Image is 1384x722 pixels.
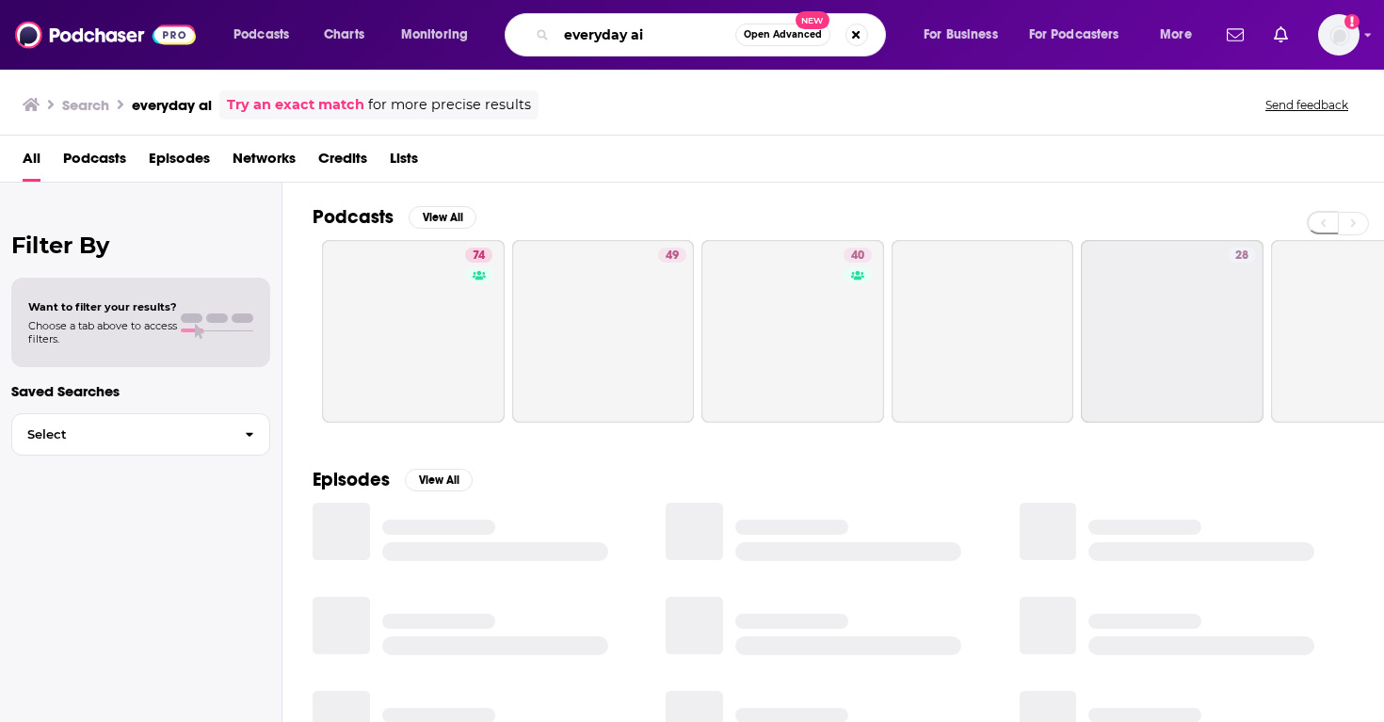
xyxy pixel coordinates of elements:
h3: Search [62,96,109,114]
svg: Add a profile image [1344,14,1360,29]
span: 74 [473,247,485,265]
a: Episodes [149,143,210,182]
button: Send feedback [1260,97,1354,113]
span: 28 [1235,247,1248,265]
span: Charts [324,22,364,48]
button: View All [405,469,473,491]
span: Want to filter your results? [28,300,177,313]
span: More [1160,22,1192,48]
span: Podcasts [233,22,289,48]
img: User Profile [1318,14,1360,56]
h2: Filter By [11,232,270,259]
a: 40 [844,248,872,263]
a: Lists [390,143,418,182]
img: Podchaser - Follow, Share and Rate Podcasts [15,17,196,53]
a: 49 [658,248,686,263]
a: Show notifications dropdown [1266,19,1295,51]
a: Networks [233,143,296,182]
button: Select [11,413,270,456]
h2: Episodes [313,468,390,491]
a: 74 [322,240,505,423]
a: 28 [1228,248,1256,263]
a: Podcasts [63,143,126,182]
div: Search podcasts, credits, & more... [523,13,904,56]
span: Logged in as Simran12080 [1318,14,1360,56]
a: Try an exact match [227,94,364,116]
button: open menu [220,20,314,50]
a: 74 [465,248,492,263]
a: 49 [512,240,695,423]
span: 49 [666,247,679,265]
span: 40 [851,247,864,265]
span: for more precise results [368,94,531,116]
span: New [796,11,829,29]
a: Show notifications dropdown [1219,19,1251,51]
span: Choose a tab above to access filters. [28,319,177,345]
a: 28 [1081,240,1263,423]
span: Monitoring [401,22,468,48]
a: Credits [318,143,367,182]
a: Charts [312,20,376,50]
a: 40 [701,240,884,423]
a: PodcastsView All [313,205,476,229]
h3: everyday ai [132,96,212,114]
button: open menu [910,20,1022,50]
a: EpisodesView All [313,468,473,491]
span: For Business [924,22,998,48]
span: Open Advanced [744,30,822,40]
h2: Podcasts [313,205,394,229]
span: For Podcasters [1029,22,1119,48]
button: open menu [1147,20,1215,50]
button: View All [409,206,476,229]
span: Select [12,428,230,441]
input: Search podcasts, credits, & more... [556,20,735,50]
button: open menu [388,20,492,50]
p: Saved Searches [11,382,270,400]
button: Show profile menu [1318,14,1360,56]
a: All [23,143,40,182]
button: Open AdvancedNew [735,24,830,46]
button: open menu [1017,20,1147,50]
